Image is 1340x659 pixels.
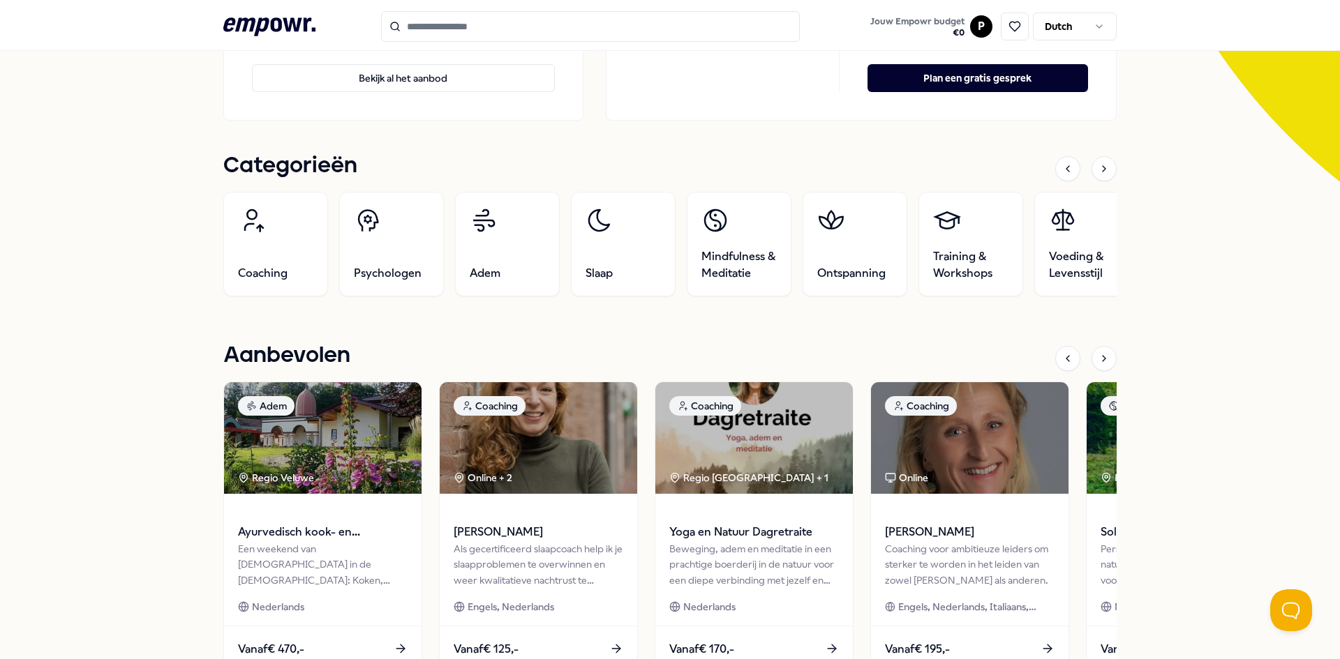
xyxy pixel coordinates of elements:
a: Psychologen [339,192,444,296]
span: Mindfulness & Meditatie [701,248,777,282]
button: P [970,15,992,38]
span: Nederlands [683,599,736,614]
img: package image [871,382,1069,494]
span: € 0 [870,27,965,38]
a: Mindfulness & Meditatie [687,192,791,296]
span: Engels, Nederlands, Italiaans, Zweeds [898,599,1055,614]
iframe: Help Scout Beacon - Open [1270,589,1312,631]
input: Search for products, categories or subcategories [381,11,800,42]
div: Een weekend van [DEMOGRAPHIC_DATA] in de [DEMOGRAPHIC_DATA]: Koken, mediteren en thuiskomen in je... [238,541,408,588]
a: Jouw Empowr budget€0 [865,12,970,41]
span: Nederlands [1115,599,1167,614]
div: Coaching voor ambitieuze leiders om sterker te worden in het leiden van zowel [PERSON_NAME] als a... [885,541,1055,588]
a: Coaching [223,192,328,296]
span: Training & Workshops [933,248,1008,282]
h1: Categorieën [223,149,357,183]
span: Ayurvedisch kook- en meditatieweekend [238,523,408,541]
a: Slaap [571,192,676,296]
img: package image [1087,382,1284,494]
button: Bekijk al het aanbod [252,64,555,92]
span: Nederlands [252,599,304,614]
a: Training & Workshops [918,192,1023,296]
div: Regio Veluwe [1101,470,1179,485]
img: package image [440,382,637,494]
div: Persoonlijke groei in stille natuurgebieden, zonder afleiding, voor diepgaande transformatie. [1101,541,1270,588]
span: Voeding & Levensstijl [1049,248,1124,282]
span: Vanaf € 170,- [669,640,734,658]
img: package image [655,382,853,494]
div: Beweging, adem en meditatie in een prachtige boerderij in de natuur voor een diepe verbinding met... [669,541,839,588]
h1: Aanbevolen [223,338,350,373]
div: Online [885,470,928,485]
div: Adem [238,396,295,416]
span: Psychologen [354,265,422,282]
span: [PERSON_NAME] [454,523,623,541]
a: Adem [455,192,560,296]
a: Bekijk al het aanbod [252,42,555,92]
span: Ontspanning [817,265,886,282]
span: Slaap [586,265,613,282]
span: Vanaf € 470,- [238,640,304,658]
span: Solo weekend [1101,523,1270,541]
button: Jouw Empowr budget€0 [868,13,967,41]
div: Coaching [885,396,957,416]
img: package image [224,382,422,494]
div: Online + 2 [454,470,512,485]
span: Coaching [238,265,288,282]
span: Engels, Nederlands [468,599,554,614]
div: Coaching [454,396,526,416]
div: Coaching [669,396,741,416]
a: Voeding & Levensstijl [1034,192,1139,296]
span: Vanaf € 195,- [885,640,950,658]
div: Regio [GEOGRAPHIC_DATA] + 1 [669,470,828,485]
a: Ontspanning [803,192,907,296]
div: Regio Veluwe [238,470,316,485]
span: Vanaf € 650,- [1101,640,1168,658]
span: Yoga en Natuur Dagretraite [669,523,839,541]
span: Jouw Empowr budget [870,16,965,27]
div: Als gecertificeerd slaapcoach help ik je slaapproblemen te overwinnen en weer kwalitatieve nachtr... [454,541,623,588]
span: Vanaf € 125,- [454,640,519,658]
button: Plan een gratis gesprek [868,64,1088,92]
span: Adem [470,265,500,282]
span: [PERSON_NAME] [885,523,1055,541]
div: Mindfulness & Meditatie [1101,396,1239,416]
